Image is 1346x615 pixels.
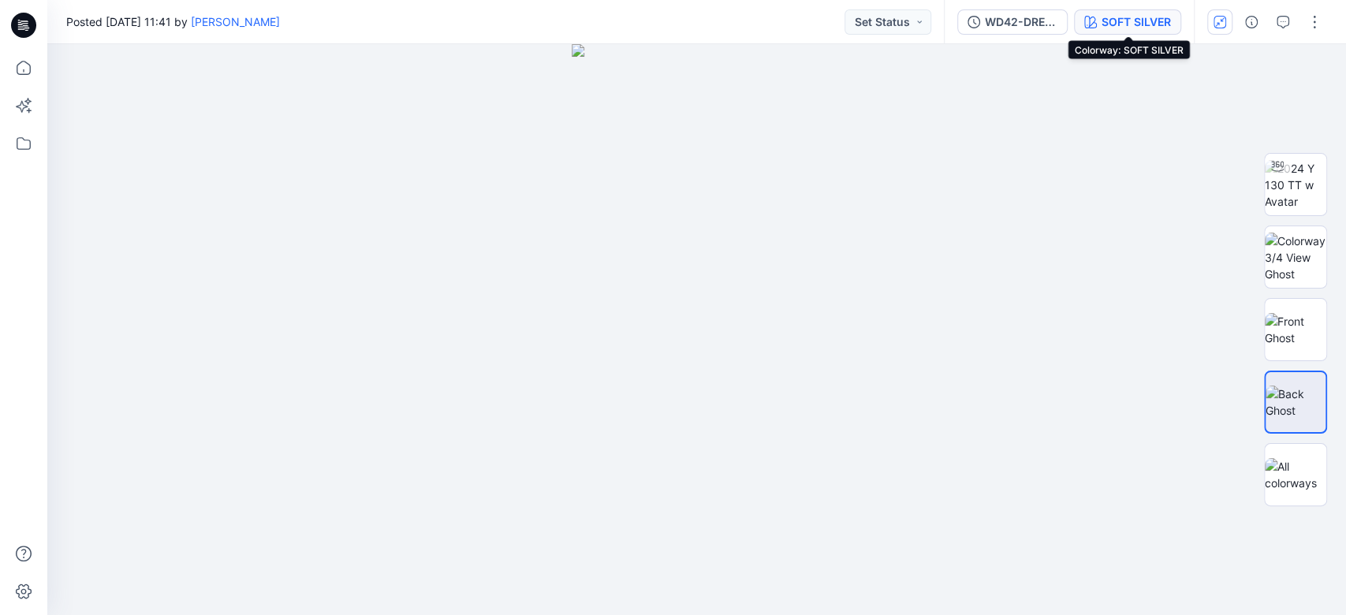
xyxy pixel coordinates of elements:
[1265,458,1326,491] img: All colorways
[985,13,1057,31] div: WD42-DRESS
[1265,313,1326,346] img: Front Ghost
[1265,233,1326,282] img: Colorway 3/4 View Ghost
[1102,13,1171,31] div: SOFT SILVER
[1266,386,1325,419] img: Back Ghost
[1074,9,1181,35] button: SOFT SILVER
[191,15,280,28] a: [PERSON_NAME]
[66,13,280,30] span: Posted [DATE] 11:41 by
[572,44,822,615] img: eyJhbGciOiJIUzI1NiIsImtpZCI6IjAiLCJzbHQiOiJzZXMiLCJ0eXAiOiJKV1QifQ.eyJkYXRhIjp7InR5cGUiOiJzdG9yYW...
[1239,9,1264,35] button: Details
[957,9,1068,35] button: WD42-DRESS
[1265,160,1326,210] img: 2024 Y 130 TT w Avatar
